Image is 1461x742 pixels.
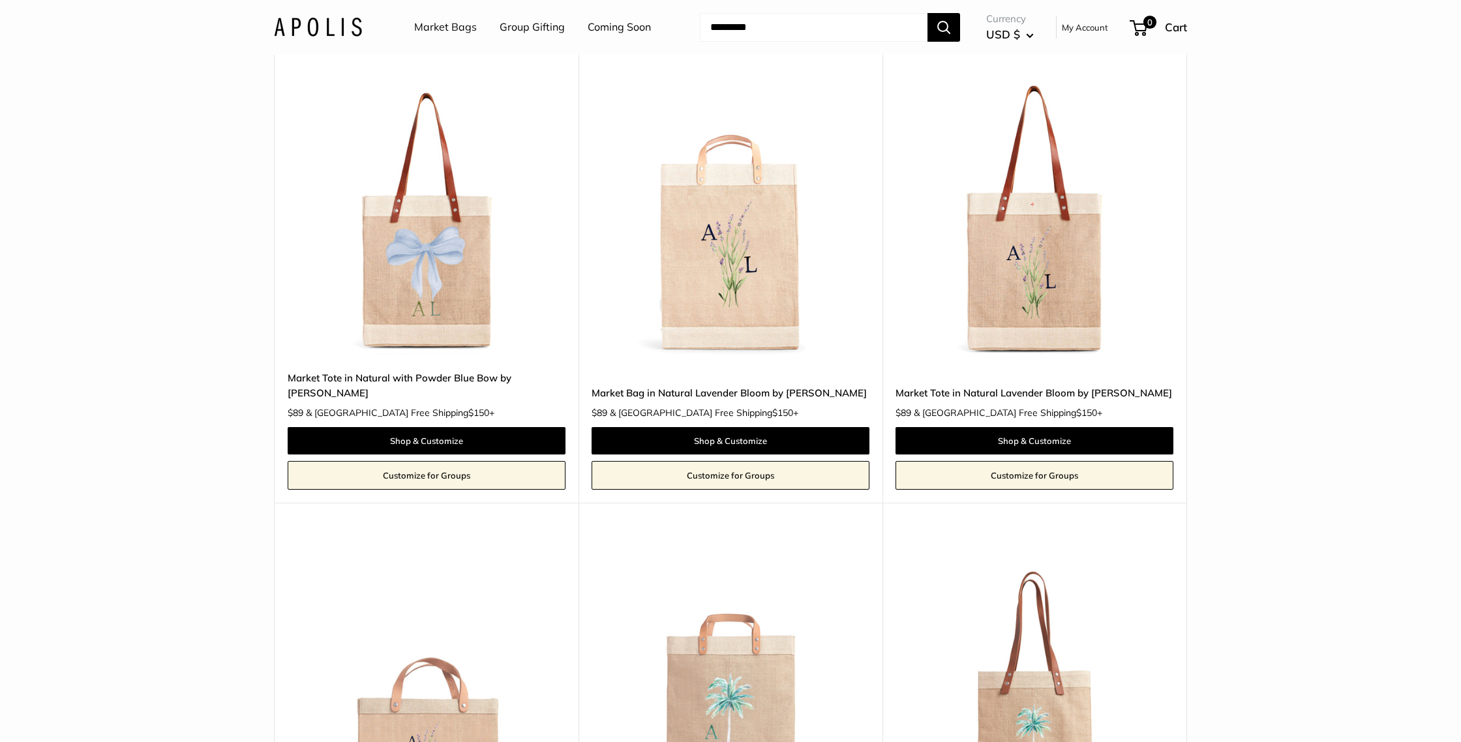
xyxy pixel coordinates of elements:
span: & [GEOGRAPHIC_DATA] Free Shipping + [610,408,798,417]
a: Market Bag in Natural Lavender Bloom by [PERSON_NAME] [592,385,869,400]
span: USD $ [986,27,1020,41]
span: $89 [288,407,303,419]
a: Shop & Customize [288,427,565,454]
img: Market Tote in Natural Lavender Bloom by Amy Logsdon [896,80,1173,357]
a: Market Tote in Natural Lavender Bloom by Amy LogsdonMarket Tote in Natural Lavender Bloom by Amy ... [896,80,1173,357]
a: Customize for Groups [592,461,869,490]
a: Group Gifting [500,18,565,37]
span: $150 [772,407,793,419]
span: Cart [1165,20,1187,34]
a: Market Tote in Natural with Powder Blue Bow by [PERSON_NAME] [288,370,565,401]
a: My Account [1062,20,1108,35]
a: 0 Cart [1131,17,1187,38]
a: Customize for Groups [288,461,565,490]
a: Market Bag in Natural Lavender Bloom by Amy Logsdondescription_Each design hand painted by Amy Lo... [592,80,869,357]
button: Search [927,13,960,42]
span: $89 [592,407,607,419]
span: & [GEOGRAPHIC_DATA] Free Shipping + [306,408,494,417]
a: Shop & Customize [592,427,869,454]
input: Search... [700,13,927,42]
a: Shop & Customize [896,427,1173,454]
span: & [GEOGRAPHIC_DATA] Free Shipping + [914,408,1102,417]
span: $89 [896,407,911,419]
a: Coming Soon [588,18,651,37]
a: Market Tote in Natural with Powder Blue Bow by Amy LogsdonMarket Tote in Natural with Powder Blue... [288,80,565,357]
button: USD $ [986,24,1034,45]
span: $150 [1076,407,1097,419]
span: Currency [986,10,1034,28]
span: $150 [468,407,489,419]
img: Market Bag in Natural Lavender Bloom by Amy Logsdon [592,80,869,357]
a: Market Tote in Natural Lavender Bloom by [PERSON_NAME] [896,385,1173,400]
img: Apolis [274,18,362,37]
a: Customize for Groups [896,461,1173,490]
a: Market Bags [414,18,477,37]
img: Market Tote in Natural with Powder Blue Bow by Amy Logsdon [288,80,565,357]
span: 0 [1143,16,1156,29]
